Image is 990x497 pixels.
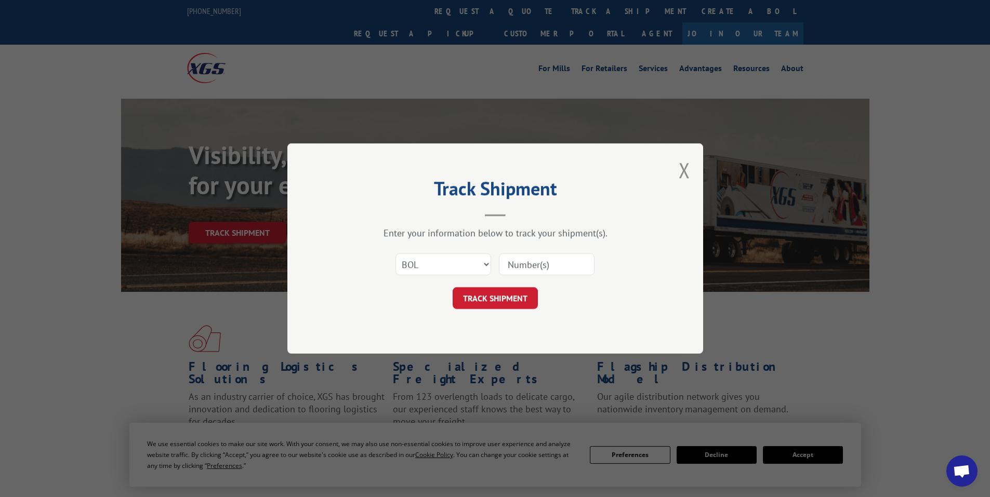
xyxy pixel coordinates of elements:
[339,181,651,201] h2: Track Shipment
[679,156,690,184] button: Close modal
[339,227,651,239] div: Enter your information below to track your shipment(s).
[946,455,978,487] a: Open chat
[499,253,595,275] input: Number(s)
[453,287,538,309] button: TRACK SHIPMENT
